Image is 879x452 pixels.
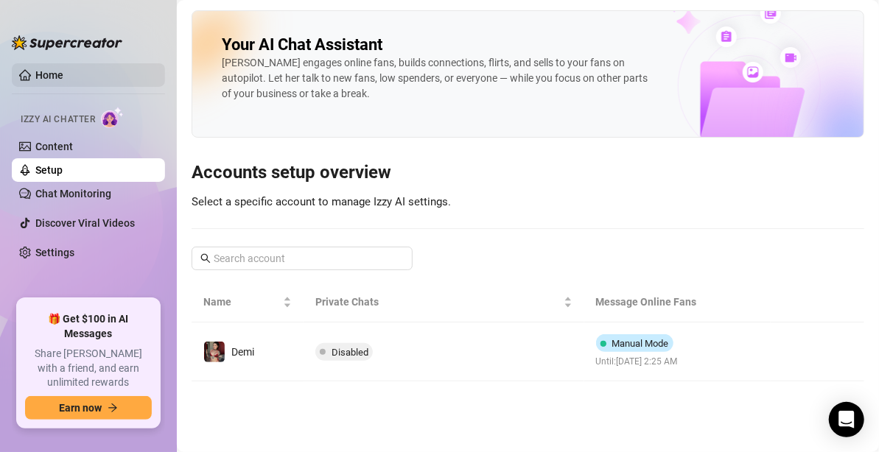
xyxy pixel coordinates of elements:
span: Disabled [332,347,368,358]
span: Share [PERSON_NAME] with a friend, and earn unlimited rewards [25,347,152,390]
div: Open Intercom Messenger [829,402,864,437]
span: Manual Mode [612,338,669,349]
span: Earn now [59,402,102,414]
div: [PERSON_NAME] engages online fans, builds connections, flirts, and sells to your fans on autopilo... [222,55,651,102]
th: Message Online Fans [584,282,771,322]
span: arrow-right [108,403,118,413]
a: Discover Viral Videos [35,217,135,229]
span: search [200,253,211,264]
span: Private Chats [315,294,560,310]
span: Select a specific account to manage Izzy AI settings. [192,195,451,208]
a: Setup [35,164,63,176]
img: Demi [204,342,225,362]
span: Izzy AI Chatter [21,113,95,127]
input: Search account [214,250,392,266]
a: Settings [35,247,74,258]
a: Home [35,69,63,81]
span: 🎁 Get $100 in AI Messages [25,312,152,341]
img: logo-BBDzfeDw.svg [12,35,122,50]
a: Content [35,141,73,152]
h3: Accounts setup overview [192,161,864,185]
span: Until: [DATE] 2:25 AM [596,355,679,369]
th: Private Chats [304,282,584,322]
a: Chat Monitoring [35,188,111,199]
span: Demi [231,346,254,358]
th: Name [192,282,304,322]
button: Earn nowarrow-right [25,396,152,420]
img: AI Chatter [101,107,124,128]
h2: Your AI Chat Assistant [222,35,382,55]
span: Name [203,294,280,310]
